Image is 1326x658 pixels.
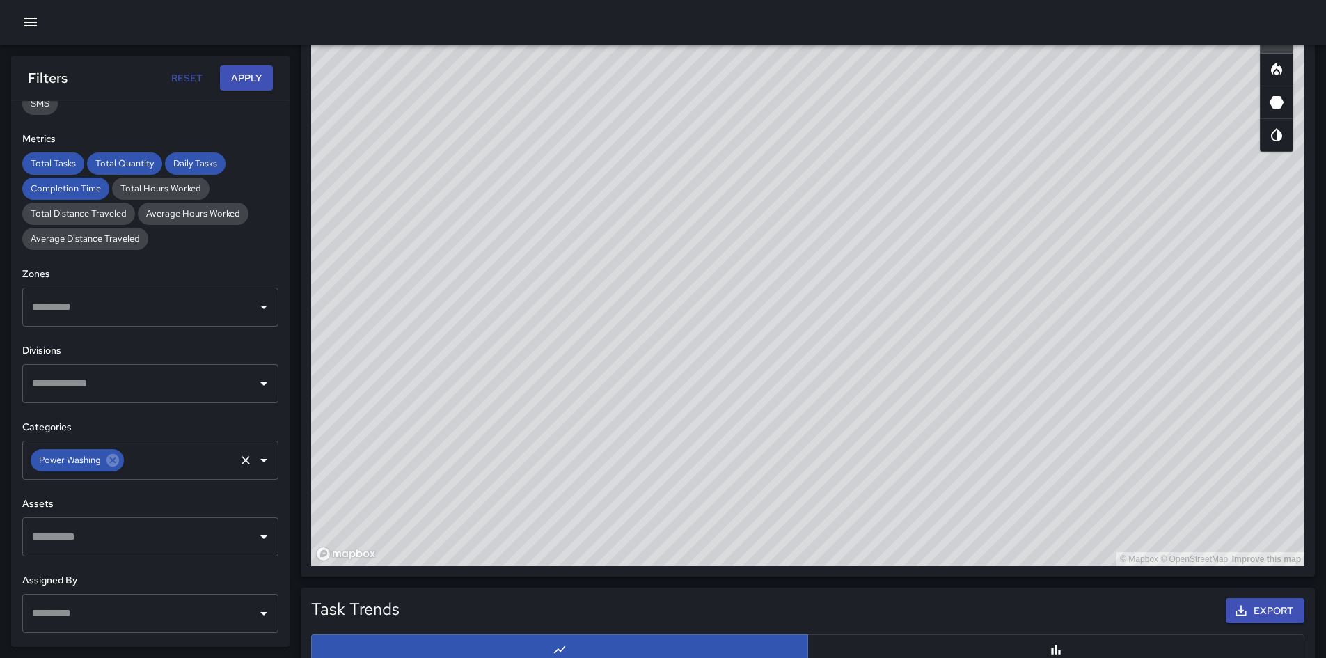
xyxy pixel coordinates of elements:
[138,203,248,225] div: Average Hours Worked
[22,203,135,225] div: Total Distance Traveled
[165,157,226,171] span: Daily Tasks
[254,451,274,470] button: Open
[254,374,274,393] button: Open
[254,604,274,623] button: Open
[220,65,273,91] button: Apply
[138,207,248,221] span: Average Hours Worked
[112,182,210,196] span: Total Hours Worked
[553,643,567,657] svg: Line Chart
[1268,94,1285,111] svg: 3D Heatmap
[22,132,278,147] h6: Metrics
[112,178,210,200] div: Total Hours Worked
[87,157,162,171] span: Total Quantity
[1226,598,1304,624] button: Export
[87,152,162,175] div: Total Quantity
[22,157,84,171] span: Total Tasks
[236,451,255,470] button: Clear
[22,152,84,175] div: Total Tasks
[254,297,274,317] button: Open
[22,93,58,115] div: SMS
[1268,127,1285,143] svg: Map Style
[31,453,109,467] span: Power Washing
[22,573,278,588] h6: Assigned By
[1260,118,1293,152] button: Map Style
[165,152,226,175] div: Daily Tasks
[22,97,58,111] span: SMS
[1260,86,1293,119] button: 3D Heatmap
[254,527,274,547] button: Open
[311,598,400,620] h5: Task Trends
[31,449,124,471] div: Power Washing
[22,496,278,512] h6: Assets
[22,420,278,435] h6: Categories
[22,228,148,250] div: Average Distance Traveled
[164,65,209,91] button: Reset
[22,182,109,196] span: Completion Time
[22,178,109,200] div: Completion Time
[22,232,148,246] span: Average Distance Traveled
[1268,61,1285,78] svg: Heatmap
[22,343,278,359] h6: Divisions
[22,267,278,282] h6: Zones
[22,207,135,221] span: Total Distance Traveled
[1049,643,1063,657] svg: Bar Chart
[1260,53,1293,86] button: Heatmap
[28,67,68,89] h6: Filters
